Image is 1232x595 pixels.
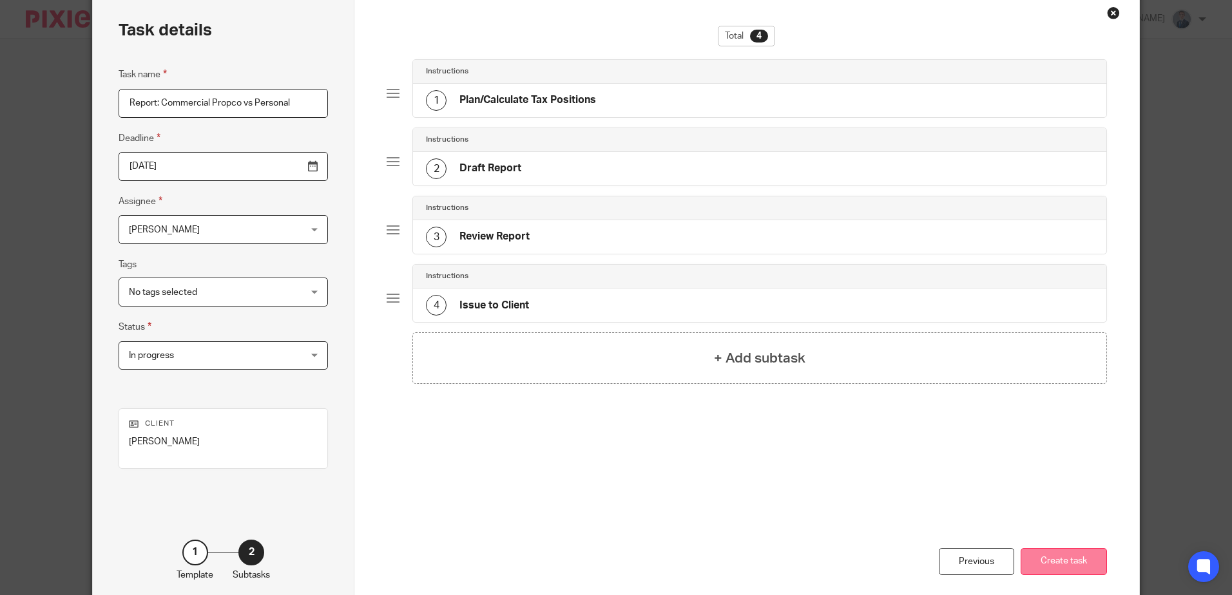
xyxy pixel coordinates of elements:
[426,295,447,316] div: 4
[459,299,529,312] h4: Issue to Client
[718,26,775,46] div: Total
[426,135,468,145] h4: Instructions
[426,203,468,213] h4: Instructions
[182,540,208,565] div: 1
[129,288,197,297] span: No tags selected
[426,90,447,111] div: 1
[119,67,167,82] label: Task name
[238,540,264,565] div: 2
[426,158,447,179] div: 2
[459,162,521,175] h4: Draft Report
[119,319,151,334] label: Status
[459,230,530,243] h4: Review Report
[119,258,137,271] label: Tags
[129,225,200,234] span: [PERSON_NAME]
[233,569,270,581] p: Subtasks
[129,419,318,429] p: Client
[459,93,596,107] h4: Plan/Calculate Tax Positions
[426,271,468,281] h4: Instructions
[119,19,212,41] h2: Task details
[119,89,328,118] input: Task name
[750,30,768,42] div: 4
[129,351,174,360] span: In progress
[939,548,1014,576] div: Previous
[177,569,213,581] p: Template
[119,152,328,181] input: Use the arrow keys to pick a date
[714,348,805,368] h4: + Add subtask
[129,435,318,448] p: [PERSON_NAME]
[119,194,162,209] label: Assignee
[1107,6,1120,19] div: Close this dialog window
[426,227,447,247] div: 3
[119,131,160,146] label: Deadline
[1021,548,1107,576] button: Create task
[426,66,468,77] h4: Instructions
